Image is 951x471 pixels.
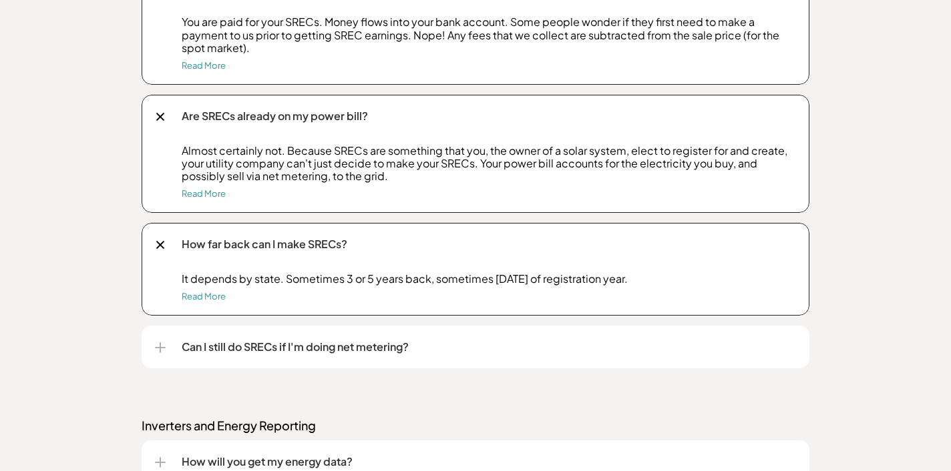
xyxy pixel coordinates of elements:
[182,454,796,470] p: How will you get my energy data?
[182,144,796,183] p: Almost certainly not. Because SRECs are something that you, the owner of a solar system, elect to...
[142,418,809,434] p: Inverters and Energy Reporting
[182,188,226,199] a: Read More
[182,339,796,355] p: Can I still do SRECs if I'm doing net metering?
[182,272,796,285] p: It depends by state. Sometimes 3 or 5 years back, sometimes [DATE] of registration year.
[182,236,796,252] p: How far back can I make SRECs?
[182,60,226,71] a: Read More
[182,108,796,124] p: Are SRECs already on my power bill?
[182,15,796,54] p: You are paid for your SRECs. Money flows into your bank account. Some people wonder if they first...
[182,291,226,302] a: Read More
